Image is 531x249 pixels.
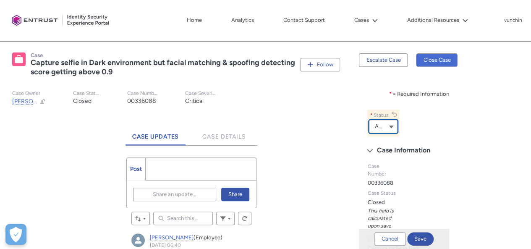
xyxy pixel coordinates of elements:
p: Case Status [73,90,100,97]
span: Follow [317,61,333,68]
span: Awaiting Customer Feedback [374,120,383,133]
span: Post [130,165,142,173]
span: [PERSON_NAME] [12,98,59,105]
button: Cancel [374,232,405,246]
a: Home [185,14,204,26]
lightning-formatted-text: Capture selfie in Dark environment but facial matching & spoofing detecting score getting above 0.9 [31,58,295,77]
records-entity-label: Case [31,52,43,58]
span: Case Number [367,163,386,177]
span: Case Updates [132,133,179,140]
div: Kushal [131,233,145,247]
span: (Employee) [194,234,222,241]
lightning-formatted-text: Closed [73,97,92,105]
a: Contact Support [281,14,327,26]
button: Additional Resources [405,14,470,26]
p: Case Owner [12,90,46,97]
lightning-formatted-text: Critical [185,97,204,105]
label: Status [369,110,392,119]
a: Case Updates [126,122,186,145]
button: Save [407,232,434,246]
span: Share an update... [153,188,196,201]
span: Case Details [202,133,246,140]
button: Share an update... [133,188,216,201]
button: Share [221,188,249,201]
img: External User - Kushal (null) [131,233,145,247]
button: Case Information [363,144,445,157]
div: = Required Information [359,90,449,98]
button: Change Owner [39,98,46,105]
runtime_platform_actions-action-renderer: Cancel [374,236,405,242]
button: Refresh this feed [238,212,251,225]
button: Status [369,120,397,133]
button: Close Case [416,53,458,67]
div: Chatter Publisher [126,157,256,208]
button: Undo Status [391,110,398,118]
button: Escalate Case [359,53,408,67]
p: Case Number [127,90,158,97]
span: Case Status [367,190,395,196]
span: Case Information [377,144,430,157]
p: Case Severity [185,90,216,97]
button: Follow [300,58,340,71]
a: [PERSON_NAME] [150,234,194,241]
div: This field is calculated upon save [367,207,399,230]
lightning-formatted-text: 00336088 [367,180,393,186]
lightning-formatted-text: 00336088 [127,97,156,105]
a: Post [127,158,146,180]
runtime_platform_actions-action-renderer: Save [407,236,434,242]
input: Search this feed... [153,212,213,225]
abbr: required [370,112,372,118]
button: Cases [352,14,380,26]
span: Share [228,188,242,201]
p: vunchin [504,18,522,24]
button: Open Preferences [5,224,26,245]
a: Analytics, opens in new tab [229,14,256,26]
a: Case Details [196,122,253,145]
button: User Profile vunchin [504,16,523,24]
lightning-formatted-text: Closed [367,199,385,205]
div: Cookie Preferences [5,224,26,245]
a: [DATE] 06:40 [150,242,181,248]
